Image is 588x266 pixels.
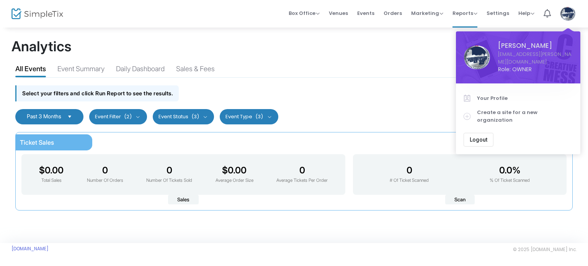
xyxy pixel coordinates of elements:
span: Sales [168,195,199,205]
h3: $0.00 [39,165,64,176]
h3: 0 [276,165,328,176]
span: (3) [191,114,199,120]
p: Number Of Tickets Sold [146,177,192,184]
a: [DOMAIN_NAME] [11,246,49,252]
span: Past 3 Months [27,113,61,119]
span: Role: OWNER [498,65,573,73]
p: Number Of Orders [87,177,123,184]
span: Venues [329,3,348,23]
p: Total Sales [39,177,64,184]
span: (3) [255,114,263,120]
h3: 0 [390,165,429,176]
p: % Of Ticket Scanned [490,177,530,184]
span: Events [357,3,374,23]
div: Daily Dashboard [116,64,165,77]
span: Orders [384,3,402,23]
span: Reports [452,10,477,17]
span: Help [518,10,534,17]
span: Marketing [411,10,443,17]
div: All Events [15,64,46,77]
p: Average Tickets Per Order [276,177,328,184]
h3: 0.0% [490,165,530,176]
a: [EMAIL_ADDRESS][PERSON_NAME][DOMAIN_NAME] [498,51,573,65]
span: [PERSON_NAME] [498,41,573,51]
h3: 0 [87,165,123,176]
button: Event Type(3) [220,109,278,124]
span: Settings [487,3,509,23]
h1: Analytics [11,38,577,55]
button: Event Filter(2) [89,109,147,124]
span: © 2025 [DOMAIN_NAME] Inc. [513,246,577,253]
p: Average Order Size [216,177,253,184]
span: Your Profile [477,95,573,102]
button: Logout [464,133,493,147]
button: Select [64,114,75,120]
div: Select your filters and click Run Report to see the results. [15,85,179,101]
span: Ticket Sales [20,139,54,146]
span: Create a site for a new organization [477,109,573,124]
span: Logout [470,137,487,143]
h3: 0 [146,165,192,176]
h3: $0.00 [216,165,253,176]
span: Box Office [289,10,320,17]
a: Your Profile [464,91,573,106]
button: Event Status(3) [153,109,214,124]
a: Create a site for a new organization [464,105,573,127]
span: (2) [124,114,132,120]
div: Event Summary [57,64,105,77]
span: Scan [445,195,475,205]
p: # Of Ticket Scanned [390,177,429,184]
div: Sales & Fees [176,64,215,77]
